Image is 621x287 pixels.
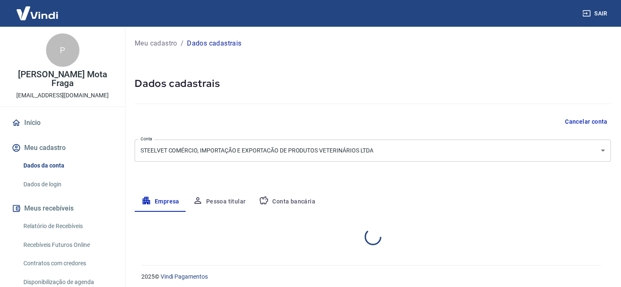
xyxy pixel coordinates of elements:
a: Início [10,114,115,132]
button: Conta bancária [252,192,322,212]
p: [EMAIL_ADDRESS][DOMAIN_NAME] [16,91,109,100]
a: Contratos com credores [20,255,115,272]
p: Dados cadastrais [187,38,241,48]
a: Dados da conta [20,157,115,174]
h5: Dados cadastrais [135,77,611,90]
button: Cancelar conta [562,114,611,130]
a: Meu cadastro [135,38,177,48]
button: Sair [581,6,611,21]
a: Vindi Pagamentos [161,273,208,280]
img: Vindi [10,0,64,26]
button: Empresa [135,192,186,212]
div: STEELVET COMÉRCIO, IMPORTAÇÃO E EXPORTACÃO DE PRODUTOS VETERINÁRIOS LTDA [135,140,611,162]
button: Meu cadastro [10,139,115,157]
p: [PERSON_NAME] Mota Fraga [7,70,118,88]
button: Meus recebíveis [10,199,115,218]
p: 2025 © [141,272,601,281]
label: Conta [141,136,152,142]
div: P [46,33,79,67]
button: Pessoa titular [186,192,253,212]
a: Relatório de Recebíveis [20,218,115,235]
a: Recebíveis Futuros Online [20,236,115,254]
p: / [181,38,184,48]
a: Dados de login [20,176,115,193]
